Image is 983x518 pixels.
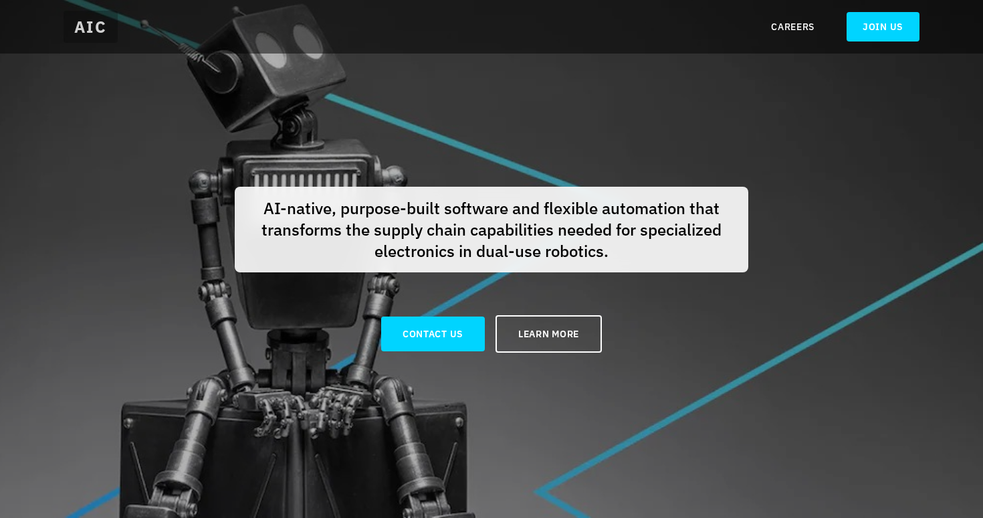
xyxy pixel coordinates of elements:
p: AI-native, purpose-built software and flexible automation that transforms the supply chain capabi... [235,187,748,272]
a: AIC [64,11,118,43]
a: CONTACT US [381,317,485,351]
a: JOIN US [847,12,919,41]
a: CAREERS [771,20,814,33]
a: LEARN MORE [496,315,602,353]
